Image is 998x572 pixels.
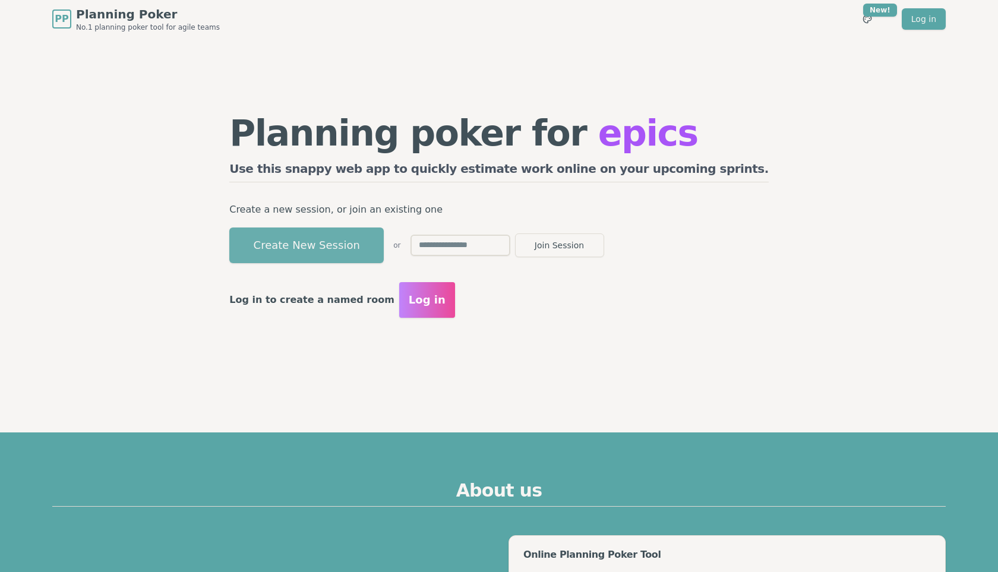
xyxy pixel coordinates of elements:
[229,292,394,308] p: Log in to create a named room
[409,292,446,308] span: Log in
[229,160,769,182] h2: Use this snappy web app to quickly estimate work online on your upcoming sprints.
[523,550,931,560] div: Online Planning Poker Tool
[598,112,698,154] span: epics
[393,241,400,250] span: or
[399,282,455,318] button: Log in
[76,6,220,23] span: Planning Poker
[229,227,384,263] button: Create New Session
[52,6,220,32] a: PPPlanning PokerNo.1 planning poker tool for agile teams
[52,480,946,507] h2: About us
[76,23,220,32] span: No.1 planning poker tool for agile teams
[857,8,878,30] button: New!
[229,201,769,218] p: Create a new session, or join an existing one
[515,233,604,257] button: Join Session
[902,8,946,30] a: Log in
[55,12,68,26] span: PP
[229,115,769,151] h1: Planning poker for
[863,4,897,17] div: New!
